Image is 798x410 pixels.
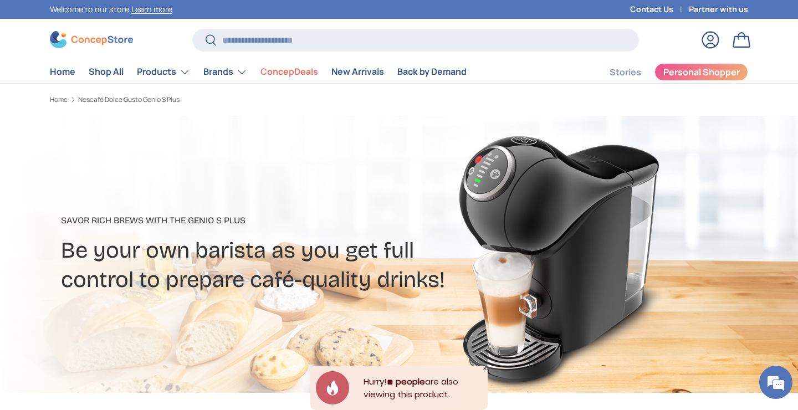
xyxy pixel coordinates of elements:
[583,61,748,83] nav: Secondary
[61,214,487,227] p: Savor rich brews with the Genio S Plus
[61,236,487,294] h2: Be your own barista as you get full control to prepare café-quality drinks!
[197,61,254,83] summary: Brands
[50,61,467,83] nav: Primary
[630,3,689,16] a: Contact Us
[89,61,124,83] a: Shop All
[331,61,384,83] a: New Arrivals
[689,3,748,16] a: Partner with us
[50,31,133,48] img: ConcepStore
[50,3,172,16] p: Welcome to our store.
[397,61,467,83] a: Back by Demand
[78,96,180,103] a: Nescafé Dolce Gusto Genio S Plus
[663,68,740,76] span: Personal Shopper
[654,63,748,81] a: Personal Shopper
[131,4,172,14] a: Learn more
[130,61,197,83] summary: Products
[50,96,68,103] a: Home
[137,61,190,83] a: Products
[610,61,641,83] a: Stories
[260,61,318,83] a: ConcepDeals
[50,61,75,83] a: Home
[50,95,420,105] nav: Breadcrumbs
[482,366,488,371] div: Close
[203,61,247,83] a: Brands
